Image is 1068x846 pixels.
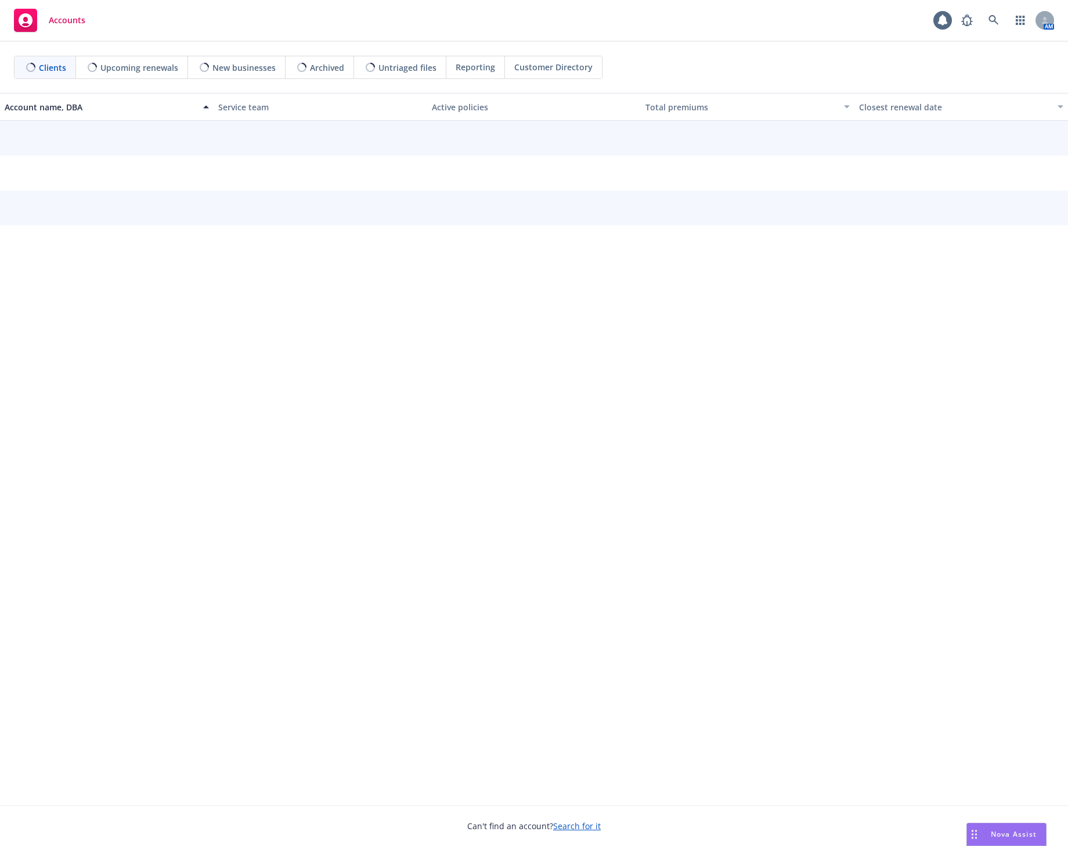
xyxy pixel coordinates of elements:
span: Accounts [49,16,85,25]
span: Nova Assist [991,829,1037,839]
div: Closest renewal date [859,101,1051,113]
div: Total premiums [645,101,837,113]
button: Service team [214,93,427,121]
span: Archived [310,62,344,74]
button: Total premiums [641,93,854,121]
span: Customer Directory [514,61,593,73]
span: New businesses [212,62,276,74]
span: Untriaged files [378,62,436,74]
a: Switch app [1009,9,1032,32]
a: Search for it [553,820,601,831]
span: Upcoming renewals [100,62,178,74]
div: Drag to move [967,823,982,845]
span: Can't find an account? [467,820,601,832]
button: Closest renewal date [854,93,1068,121]
a: Search [982,9,1005,32]
div: Service team [218,101,423,113]
span: Reporting [456,61,495,73]
span: Clients [39,62,66,74]
div: Active policies [432,101,636,113]
a: Accounts [9,4,90,37]
button: Active policies [427,93,641,121]
div: Account name, DBA [5,101,196,113]
button: Nova Assist [966,823,1047,846]
a: Report a Bug [955,9,979,32]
